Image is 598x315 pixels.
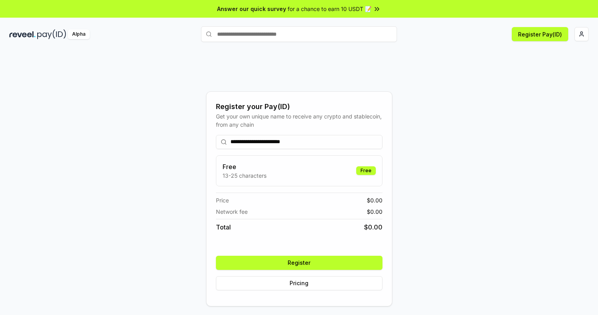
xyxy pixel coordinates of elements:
[216,196,229,204] span: Price
[216,208,248,216] span: Network fee
[216,101,382,112] div: Register your Pay(ID)
[356,166,376,175] div: Free
[367,208,382,216] span: $ 0.00
[217,5,286,13] span: Answer our quick survey
[367,196,382,204] span: $ 0.00
[37,29,66,39] img: pay_id
[223,171,266,180] p: 13-25 characters
[68,29,90,39] div: Alpha
[9,29,36,39] img: reveel_dark
[364,222,382,232] span: $ 0.00
[288,5,371,13] span: for a chance to earn 10 USDT 📝
[216,276,382,290] button: Pricing
[512,27,568,41] button: Register Pay(ID)
[216,222,231,232] span: Total
[216,112,382,129] div: Get your own unique name to receive any crypto and stablecoin, from any chain
[223,162,266,171] h3: Free
[216,256,382,270] button: Register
